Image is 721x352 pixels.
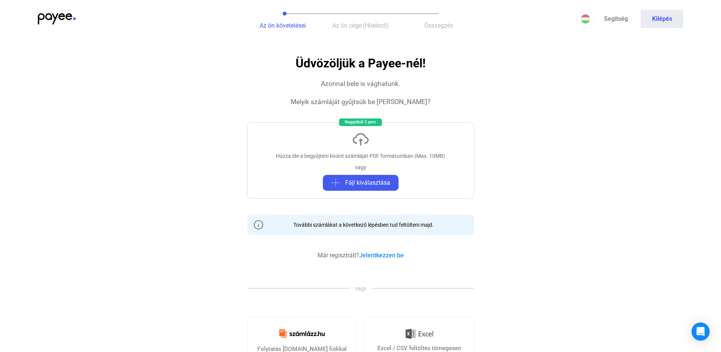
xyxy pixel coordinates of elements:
button: Kilépés [641,10,683,28]
a: Jelentkezzen be [359,252,404,259]
img: HU [581,14,590,23]
button: HU [576,10,595,28]
span: Összegzés [424,22,453,29]
div: További számlákat a következő lépésben tud feltölteni majd. [288,221,434,229]
img: upload-cloud [352,130,370,148]
img: Számlázz.hu [275,325,329,343]
img: plus-grey [331,178,340,187]
div: vagy [355,164,366,171]
button: plus-greyFájl kiválasztása [323,175,399,191]
img: payee-logo [38,13,76,25]
span: Az ön cége (Hitelező) [332,22,389,29]
div: Azonnal bele is vághatunk. [321,79,400,88]
img: Excel [405,326,433,342]
div: Nagyjából 2 perc [339,118,382,126]
span: vagy [349,285,372,292]
h1: Üdvözöljük a Payee-nél! [296,57,426,70]
a: Segítség [595,10,637,28]
span: Fájl kiválasztása [345,178,390,187]
div: Húzza ide a begyűjteni kívánt számláját PDF formátumban (Max. 10MB) [276,152,445,160]
div: Open Intercom Messenger [691,322,710,341]
div: Melyik számláját gyűjtsük be [PERSON_NAME]? [291,97,430,106]
div: Már regisztrált? [318,251,404,260]
img: info-grey-outline [254,220,263,229]
span: Az ön követelései [260,22,306,29]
